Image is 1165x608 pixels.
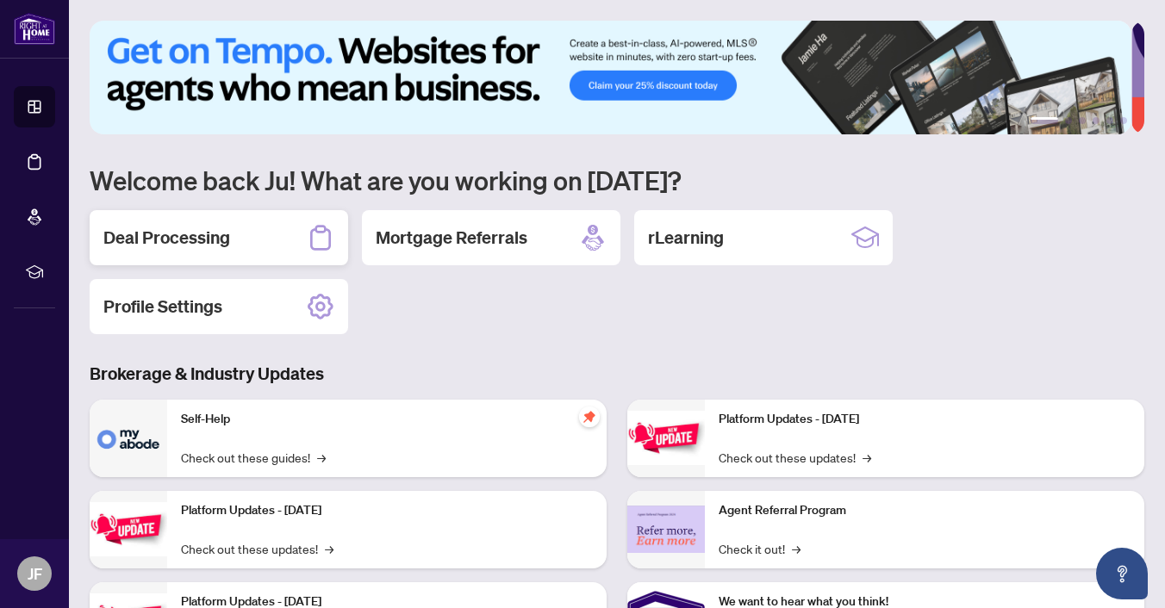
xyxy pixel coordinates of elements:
button: 5 [1106,117,1113,124]
span: → [792,539,801,558]
span: JF [28,561,42,586]
h2: Mortgage Referrals [376,226,527,250]
h1: Welcome back Ju! What are you working on [DATE]? [90,164,1144,196]
img: Agent Referral Program [627,506,705,553]
span: → [325,539,333,558]
button: 4 [1093,117,1100,124]
button: 2 [1065,117,1072,124]
h2: Profile Settings [103,295,222,319]
a: Check it out!→ [719,539,801,558]
span: pushpin [579,406,600,427]
img: Slide 0 [90,21,1131,134]
h2: Deal Processing [103,226,230,250]
button: Open asap [1096,548,1148,599]
p: Platform Updates - [DATE] [719,410,1131,429]
button: 1 [1031,117,1058,124]
span: → [317,448,326,467]
span: → [863,448,871,467]
button: 6 [1120,117,1127,124]
h3: Brokerage & Industry Updates [90,362,1144,386]
h2: rLearning [648,226,724,250]
button: 3 [1079,117,1086,124]
p: Platform Updates - [DATE] [181,501,593,520]
img: logo [14,13,55,45]
img: Platform Updates - September 16, 2025 [90,502,167,556]
a: Check out these guides!→ [181,448,326,467]
img: Platform Updates - June 23, 2025 [627,411,705,465]
p: Agent Referral Program [719,501,1131,520]
a: Check out these updates!→ [181,539,333,558]
p: Self-Help [181,410,593,429]
a: Check out these updates!→ [719,448,871,467]
img: Self-Help [90,400,167,477]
